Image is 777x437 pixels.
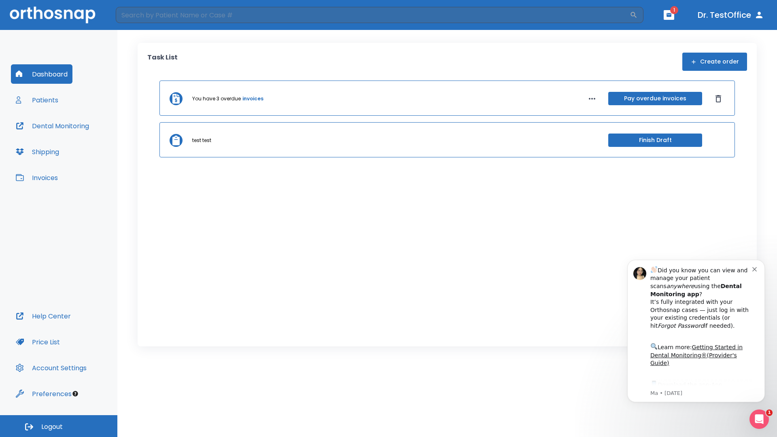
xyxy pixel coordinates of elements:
[615,250,777,433] iframe: Intercom notifications message
[41,422,63,431] span: Logout
[608,92,702,105] button: Pay overdue invoices
[116,7,630,23] input: Search by Patient Name or Case #
[682,53,747,71] button: Create order
[712,92,725,105] button: Dismiss
[242,95,263,102] a: invoices
[670,6,678,14] span: 1
[11,358,91,378] button: Account Settings
[694,8,767,22] button: Dr. TestOffice
[11,332,65,352] button: Price List
[11,116,94,136] button: Dental Monitoring
[11,306,76,326] button: Help Center
[72,390,79,397] div: Tooltip anchor
[608,134,702,147] button: Finish Draft
[11,384,76,403] button: Preferences
[10,6,96,23] img: Orthosnap
[11,168,63,187] button: Invoices
[766,409,773,416] span: 1
[11,64,72,84] button: Dashboard
[192,95,241,102] p: You have 3 overdue
[147,53,178,71] p: Task List
[11,90,63,110] button: Patients
[11,142,64,161] button: Shipping
[749,409,769,429] iframe: Intercom live chat
[192,137,211,144] p: test test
